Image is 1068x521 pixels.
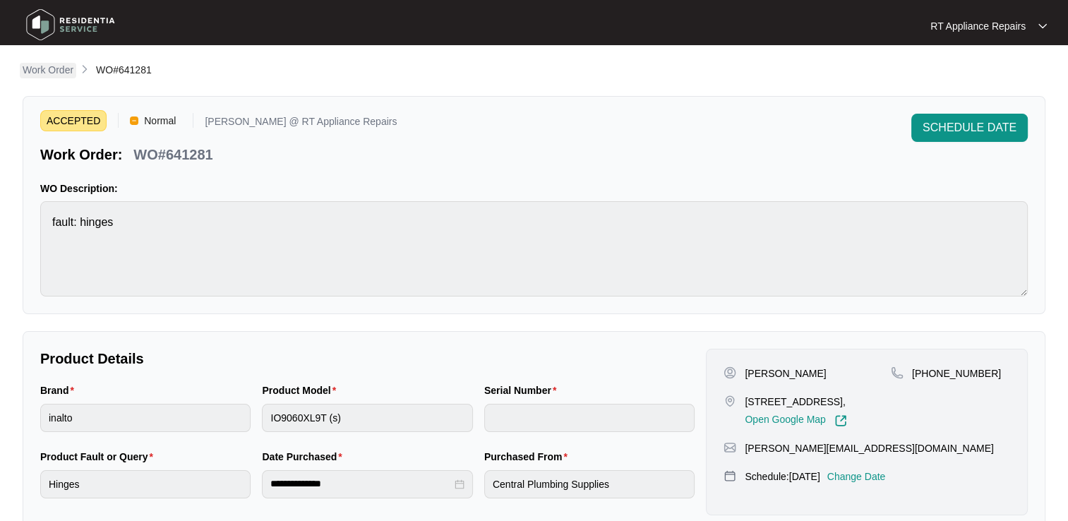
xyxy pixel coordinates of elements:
[270,477,451,491] input: Date Purchased
[923,119,1016,136] span: SCHEDULE DATE
[745,441,993,455] p: [PERSON_NAME][EMAIL_ADDRESS][DOMAIN_NAME]
[745,395,846,409] p: [STREET_ADDRESS],
[834,414,847,427] img: Link-External
[827,469,886,484] p: Change Date
[40,470,251,498] input: Product Fault or Query
[930,19,1026,33] p: RT Appliance Repairs
[484,404,695,432] input: Serial Number
[891,366,904,379] img: map-pin
[724,469,736,482] img: map-pin
[745,414,846,427] a: Open Google Map
[40,145,122,164] p: Work Order:
[205,116,397,131] p: [PERSON_NAME] @ RT Appliance Repairs
[745,469,820,484] p: Schedule: [DATE]
[40,383,80,397] label: Brand
[1038,23,1047,30] img: dropdown arrow
[40,404,251,432] input: Brand
[484,383,562,397] label: Serial Number
[133,145,212,164] p: WO#641281
[96,64,152,76] span: WO#641281
[21,4,120,46] img: residentia service logo
[912,366,1001,381] p: [PHONE_NUMBER]
[20,63,76,78] a: Work Order
[40,201,1028,297] textarea: fault: hinges
[262,450,347,464] label: Date Purchased
[724,395,736,407] img: map-pin
[40,349,695,369] p: Product Details
[911,114,1028,142] button: SCHEDULE DATE
[40,110,107,131] span: ACCEPTED
[724,366,736,379] img: user-pin
[23,63,73,77] p: Work Order
[79,64,90,75] img: chevron-right
[745,366,826,381] p: [PERSON_NAME]
[40,181,1028,196] p: WO Description:
[484,470,695,498] input: Purchased From
[484,450,573,464] label: Purchased From
[262,383,342,397] label: Product Model
[724,441,736,454] img: map-pin
[262,404,472,432] input: Product Model
[138,110,181,131] span: Normal
[40,450,159,464] label: Product Fault or Query
[130,116,138,125] img: Vercel Logo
